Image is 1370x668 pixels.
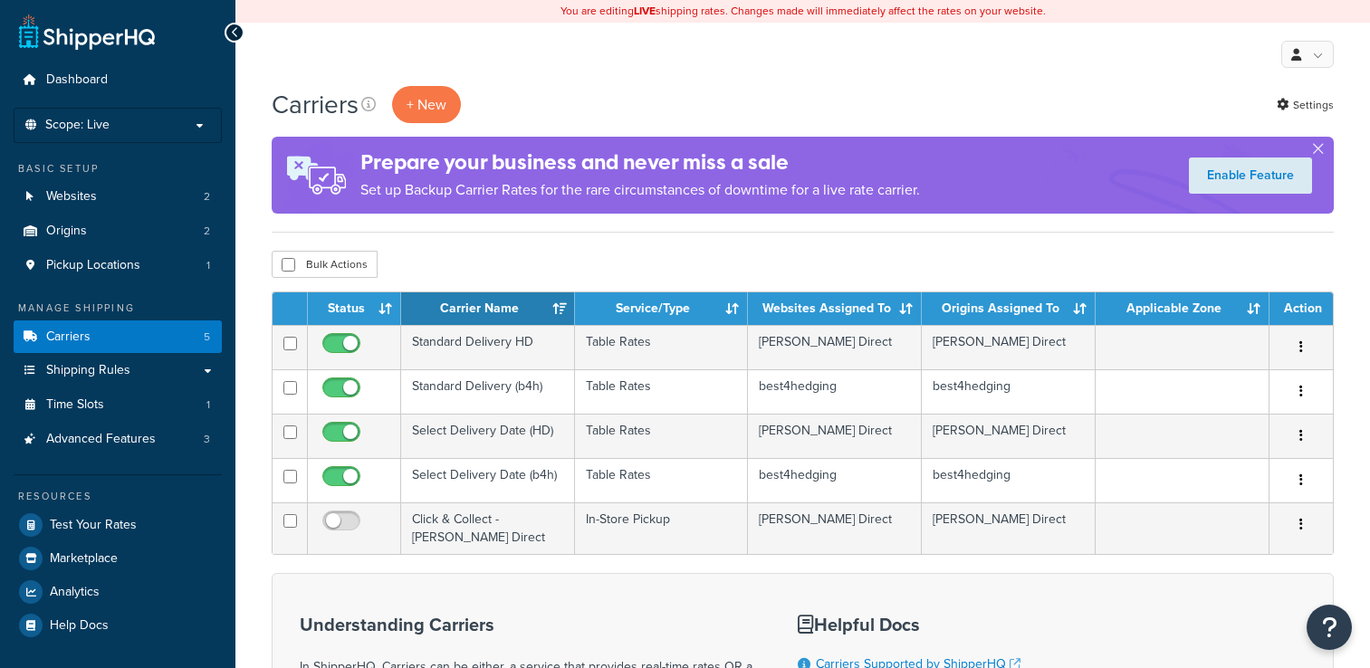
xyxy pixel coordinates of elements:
[14,423,222,456] li: Advanced Features
[360,148,920,177] h4: Prepare your business and never miss a sale
[14,576,222,608] a: Analytics
[204,224,210,239] span: 2
[14,301,222,316] div: Manage Shipping
[46,363,130,378] span: Shipping Rules
[575,369,749,414] td: Table Rates
[1096,292,1269,325] th: Applicable Zone: activate to sort column ascending
[14,215,222,248] li: Origins
[360,177,920,203] p: Set up Backup Carrier Rates for the rare circumstances of downtime for a live rate carrier.
[14,354,222,387] a: Shipping Rules
[46,224,87,239] span: Origins
[798,615,1034,635] h3: Helpful Docs
[14,63,222,97] a: Dashboard
[14,542,222,575] a: Marketplace
[14,388,222,422] a: Time Slots 1
[14,180,222,214] a: Websites 2
[14,320,222,354] li: Carriers
[14,388,222,422] li: Time Slots
[634,3,656,19] b: LIVE
[204,432,210,447] span: 3
[401,369,575,414] td: Standard Delivery (b4h)
[19,14,155,50] a: ShipperHQ Home
[922,369,1096,414] td: best4hedging
[748,458,922,502] td: best4hedging
[14,161,222,177] div: Basic Setup
[922,325,1096,369] td: [PERSON_NAME] Direct
[206,397,210,413] span: 1
[748,369,922,414] td: best4hedging
[748,502,922,554] td: [PERSON_NAME] Direct
[14,509,222,541] a: Test Your Rates
[1269,292,1333,325] th: Action
[575,292,749,325] th: Service/Type: activate to sort column ascending
[14,423,222,456] a: Advanced Features 3
[922,502,1096,554] td: [PERSON_NAME] Direct
[50,551,118,567] span: Marketplace
[575,414,749,458] td: Table Rates
[50,585,100,600] span: Analytics
[14,249,222,282] li: Pickup Locations
[401,458,575,502] td: Select Delivery Date (b4h)
[575,325,749,369] td: Table Rates
[46,329,91,345] span: Carriers
[14,180,222,214] li: Websites
[922,458,1096,502] td: best4hedging
[206,258,210,273] span: 1
[46,397,104,413] span: Time Slots
[748,414,922,458] td: [PERSON_NAME] Direct
[401,325,575,369] td: Standard Delivery HD
[46,432,156,447] span: Advanced Features
[50,618,109,634] span: Help Docs
[50,518,137,533] span: Test Your Rates
[14,489,222,504] div: Resources
[748,325,922,369] td: [PERSON_NAME] Direct
[272,137,360,214] img: ad-rules-rateshop-fe6ec290ccb7230408bd80ed9643f0289d75e0ffd9eb532fc0e269fcd187b520.png
[1277,92,1334,118] a: Settings
[14,249,222,282] a: Pickup Locations 1
[14,320,222,354] a: Carriers 5
[392,86,461,123] button: + New
[1307,605,1352,650] button: Open Resource Center
[575,458,749,502] td: Table Rates
[401,292,575,325] th: Carrier Name: activate to sort column ascending
[272,87,359,122] h1: Carriers
[46,189,97,205] span: Websites
[922,292,1096,325] th: Origins Assigned To: activate to sort column ascending
[204,329,210,345] span: 5
[45,118,110,133] span: Scope: Live
[14,215,222,248] a: Origins 2
[1189,157,1312,194] a: Enable Feature
[204,189,210,205] span: 2
[748,292,922,325] th: Websites Assigned To: activate to sort column ascending
[272,251,378,278] button: Bulk Actions
[308,292,401,325] th: Status: activate to sort column ascending
[46,72,108,88] span: Dashboard
[922,414,1096,458] td: [PERSON_NAME] Direct
[14,609,222,642] a: Help Docs
[46,258,140,273] span: Pickup Locations
[401,502,575,554] td: Click & Collect - [PERSON_NAME] Direct
[300,615,752,635] h3: Understanding Carriers
[401,414,575,458] td: Select Delivery Date (HD)
[575,502,749,554] td: In-Store Pickup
